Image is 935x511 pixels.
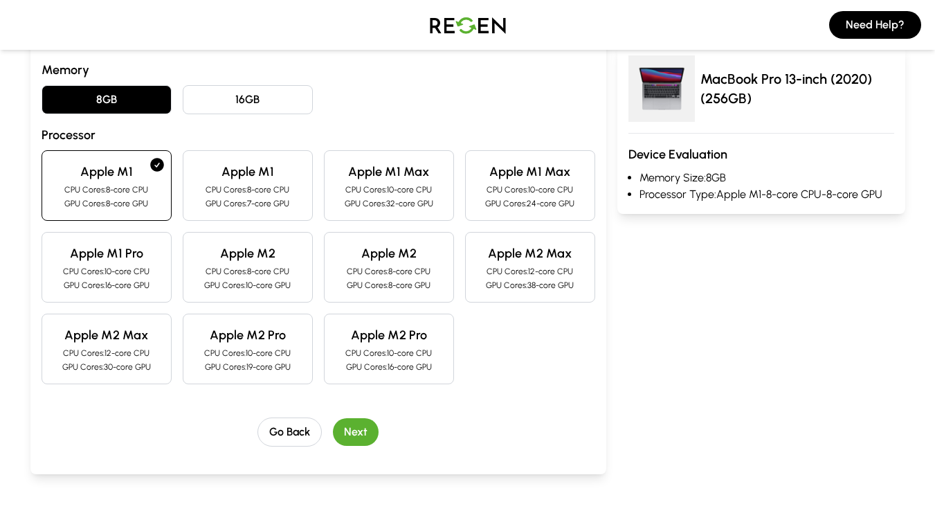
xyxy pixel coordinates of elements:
[336,325,442,345] h4: Apple M2 Pro
[194,162,301,181] h4: Apple M1
[761,188,821,201] span: - 8-core CPU
[194,184,301,195] p: CPU Cores: 8-core CPU
[53,266,160,277] p: CPU Cores: 10-core CPU
[183,85,313,114] button: 16GB
[477,244,583,263] h4: Apple M2 Max
[639,170,894,186] li: Memory Size: 8GB
[336,266,442,277] p: CPU Cores: 8-core CPU
[628,55,695,122] img: MacBook Pro 13-inch (2020)
[257,418,322,447] button: Go Back
[194,325,301,345] h4: Apple M2 Pro
[477,162,583,181] h4: Apple M1 Max
[53,325,160,345] h4: Apple M2 Max
[821,188,882,201] span: - 8-core GPU
[829,11,921,39] button: Need Help?
[336,162,442,181] h4: Apple M1 Max
[700,69,894,108] p: MacBook Pro 13-inch (2020) (256GB)
[477,198,583,209] p: GPU Cores: 24-core GPU
[42,85,172,114] button: 8GB
[336,184,442,195] p: CPU Cores: 10-core CPU
[336,198,442,209] p: GPU Cores: 32-core GPU
[419,6,516,44] img: Logo
[333,418,379,446] button: Next
[53,162,160,181] h4: Apple M1
[477,184,583,195] p: CPU Cores: 10-core CPU
[194,266,301,277] p: CPU Cores: 8-core CPU
[53,198,160,209] p: GPU Cores: 8-core GPU
[194,198,301,209] p: GPU Cores: 7-core GPU
[628,145,894,164] h3: Device Evaluation
[477,280,583,291] p: GPU Cores: 38-core GPU
[53,361,160,373] p: GPU Cores: 30-core GPU
[336,280,442,291] p: GPU Cores: 8-core GPU
[53,244,160,263] h4: Apple M1 Pro
[53,184,160,195] p: CPU Cores: 8-core CPU
[53,348,160,359] p: CPU Cores: 12-core CPU
[42,125,595,145] h3: Processor
[336,361,442,373] p: GPU Cores: 16-core GPU
[336,244,442,263] h4: Apple M2
[477,266,583,277] p: CPU Cores: 12-core CPU
[42,60,595,80] h3: Memory
[336,348,442,359] p: CPU Cores: 10-core CPU
[639,186,894,203] li: Processor Type: Apple M1
[194,361,301,373] p: GPU Cores: 19-core GPU
[53,280,160,291] p: GPU Cores: 16-core GPU
[194,280,301,291] p: GPU Cores: 10-core GPU
[194,244,301,263] h4: Apple M2
[194,348,301,359] p: CPU Cores: 10-core CPU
